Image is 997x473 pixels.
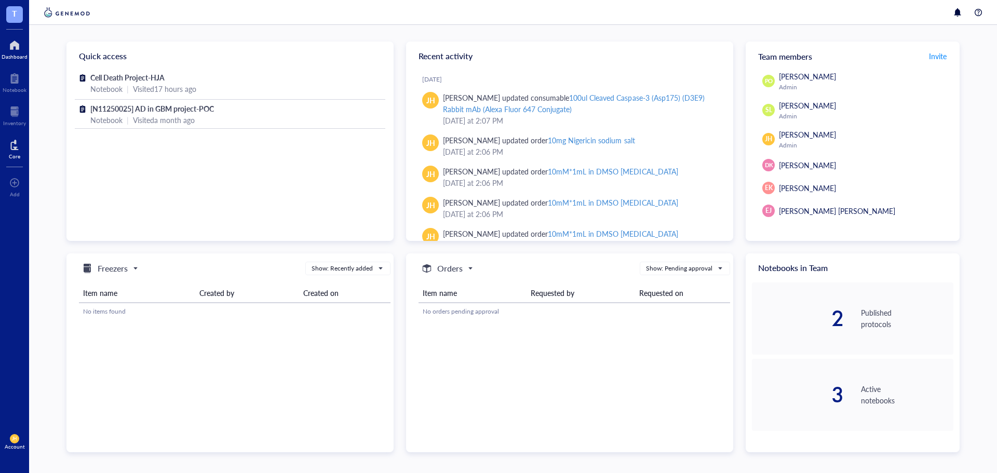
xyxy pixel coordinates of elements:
[426,199,435,211] span: JH
[98,262,128,275] h5: Freezers
[5,443,25,450] div: Account
[90,114,123,126] div: Notebook
[312,264,373,273] div: Show: Recently added
[66,42,394,71] div: Quick access
[779,183,836,193] span: [PERSON_NAME]
[12,436,17,441] span: JH
[79,283,195,303] th: Item name
[3,103,26,126] a: Inventory
[90,72,165,83] span: Cell Death Project-HJA
[548,197,678,208] div: 10mM*1mL in DMSO [MEDICAL_DATA]
[2,37,28,60] a: Dashboard
[765,134,772,144] span: JH
[83,307,386,316] div: No items found
[635,283,730,303] th: Requested on
[127,114,129,126] div: |
[443,146,717,157] div: [DATE] at 2:06 PM
[10,191,20,197] div: Add
[746,253,960,282] div: Notebooks in Team
[133,83,196,94] div: Visited 17 hours ago
[437,262,463,275] h5: Orders
[443,134,635,146] div: [PERSON_NAME] updated order
[861,307,953,330] div: Published protocols
[929,51,947,61] span: Invite
[752,384,844,405] div: 3
[764,77,773,86] span: PO
[548,166,678,177] div: 10mM*1mL in DMSO [MEDICAL_DATA]
[414,88,725,130] a: JH[PERSON_NAME] updated consumable100ul Cleaved Caspase-3 (Asp175) (D3E9) Rabbit mAb (Alexa Fluor...
[765,105,772,115] span: SL
[414,161,725,193] a: JH[PERSON_NAME] updated order10mM*1mL in DMSO [MEDICAL_DATA][DATE] at 2:06 PM
[90,103,214,114] span: [N11250025] AD in GBM project-POC
[42,6,92,19] img: genemod-logo
[9,137,20,159] a: Core
[127,83,129,94] div: |
[419,283,527,303] th: Item name
[414,193,725,224] a: JH[PERSON_NAME] updated order10mM*1mL in DMSO [MEDICAL_DATA][DATE] at 2:06 PM
[406,42,733,71] div: Recent activity
[928,48,947,64] button: Invite
[90,83,123,94] div: Notebook
[9,153,20,159] div: Core
[133,114,195,126] div: Visited a month ago
[779,83,949,91] div: Admin
[646,264,712,273] div: Show: Pending approval
[779,71,836,82] span: [PERSON_NAME]
[3,87,26,93] div: Notebook
[299,283,390,303] th: Created on
[443,166,678,177] div: [PERSON_NAME] updated order
[779,100,836,111] span: [PERSON_NAME]
[426,94,435,106] span: JH
[423,307,726,316] div: No orders pending approval
[414,130,725,161] a: JH[PERSON_NAME] updated order10mg Nigericin sodium salt[DATE] at 2:06 PM
[3,120,26,126] div: Inventory
[2,53,28,60] div: Dashboard
[3,70,26,93] a: Notebook
[779,141,949,150] div: Admin
[443,197,678,208] div: [PERSON_NAME] updated order
[779,112,949,120] div: Admin
[443,208,717,220] div: [DATE] at 2:06 PM
[746,42,960,71] div: Team members
[195,283,299,303] th: Created by
[426,168,435,180] span: JH
[12,7,17,20] span: T
[765,183,773,193] span: EK
[779,160,836,170] span: [PERSON_NAME]
[443,92,717,115] div: [PERSON_NAME] updated consumable
[443,115,717,126] div: [DATE] at 2:07 PM
[752,308,844,329] div: 2
[779,129,836,140] span: [PERSON_NAME]
[527,283,635,303] th: Requested by
[443,92,705,114] div: 100ul Cleaved Caspase-3 (Asp175) (D3E9) Rabbit mAb (Alexa Fluor 647 Conjugate)
[764,161,773,170] span: DK
[548,135,635,145] div: 10mg Nigericin sodium salt
[426,137,435,148] span: JH
[414,224,725,255] a: JH[PERSON_NAME] updated order10mM*1mL in DMSO [MEDICAL_DATA][DATE] at 2:06 PM
[861,383,953,406] div: Active notebooks
[779,206,895,216] span: [PERSON_NAME] [PERSON_NAME]
[422,75,725,84] div: [DATE]
[443,177,717,188] div: [DATE] at 2:06 PM
[765,206,772,215] span: EJ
